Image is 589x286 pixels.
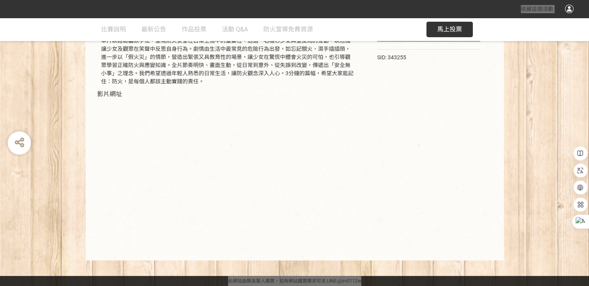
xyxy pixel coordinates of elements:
a: 最新公告 [141,18,166,41]
a: 防火宣導免費資源 [263,18,313,41]
span: 活動 Q&A [222,26,248,33]
span: 馬上投票 [437,26,462,33]
span: 收藏這個活動 [521,6,553,12]
a: 比賽說明 [101,18,126,41]
span: SID: 343255 [377,54,406,60]
span: 影片網址 [97,90,122,98]
span: 作品投票 [182,26,206,33]
a: @irv0112w [338,278,361,284]
span: 防火宣導免費資源 [263,26,313,33]
span: 最新公告 [141,26,166,33]
a: 活動 Q&A [222,18,248,41]
span: 比賽說明 [101,26,126,33]
div: 本片以輕鬆幽默手法，呈現防火安全在日常生活中的重要性。透過一名粗心少女與室友問的互動，以危機讓少女及觀眾在笑聲中反思自身行為。劇情由生活中最常見的危險行為出發，如忘記關火、濕手插插頭，進一步以「... [101,37,354,86]
a: 此網站由獎金獵人建置，若有網站建置需求 [228,278,316,284]
button: 馬上投票 [426,22,473,37]
a: 作品投票 [182,18,206,41]
span: 可洽 LINE: [228,278,361,284]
